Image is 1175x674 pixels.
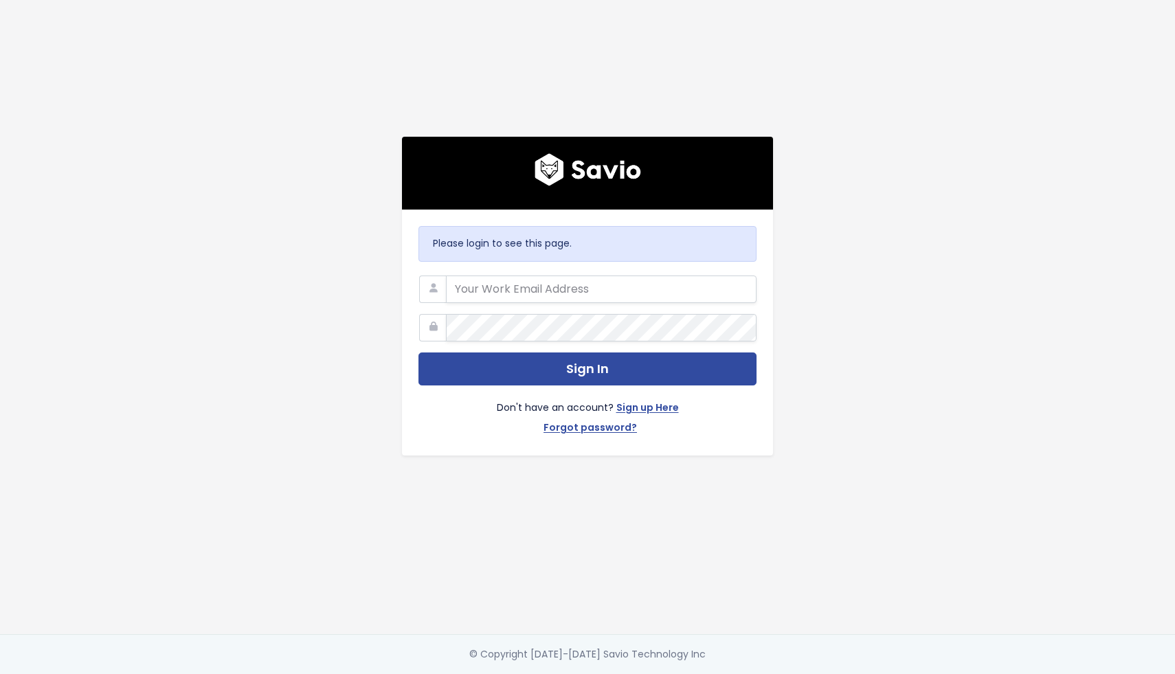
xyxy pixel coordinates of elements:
p: Please login to see this page. [433,235,742,252]
img: logo600x187.a314fd40982d.png [535,153,641,186]
a: Sign up Here [616,399,679,419]
div: Don't have an account? [418,385,757,439]
a: Forgot password? [544,419,637,439]
button: Sign In [418,352,757,386]
input: Your Work Email Address [446,276,757,303]
div: © Copyright [DATE]-[DATE] Savio Technology Inc [469,646,706,663]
